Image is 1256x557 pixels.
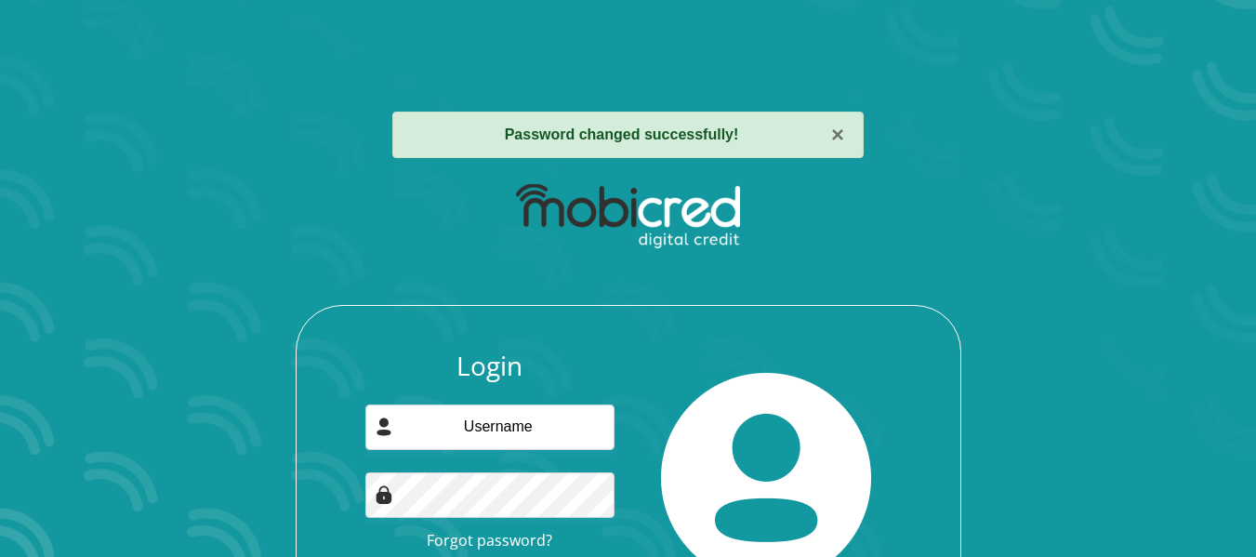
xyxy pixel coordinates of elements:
a: Forgot password? [427,530,552,550]
input: Username [365,404,615,450]
img: user-icon image [375,418,393,436]
button: × [831,124,844,146]
img: mobicred logo [516,184,740,249]
img: Image [375,485,393,504]
strong: Password changed successfully! [505,126,739,142]
h3: Login [365,351,615,382]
